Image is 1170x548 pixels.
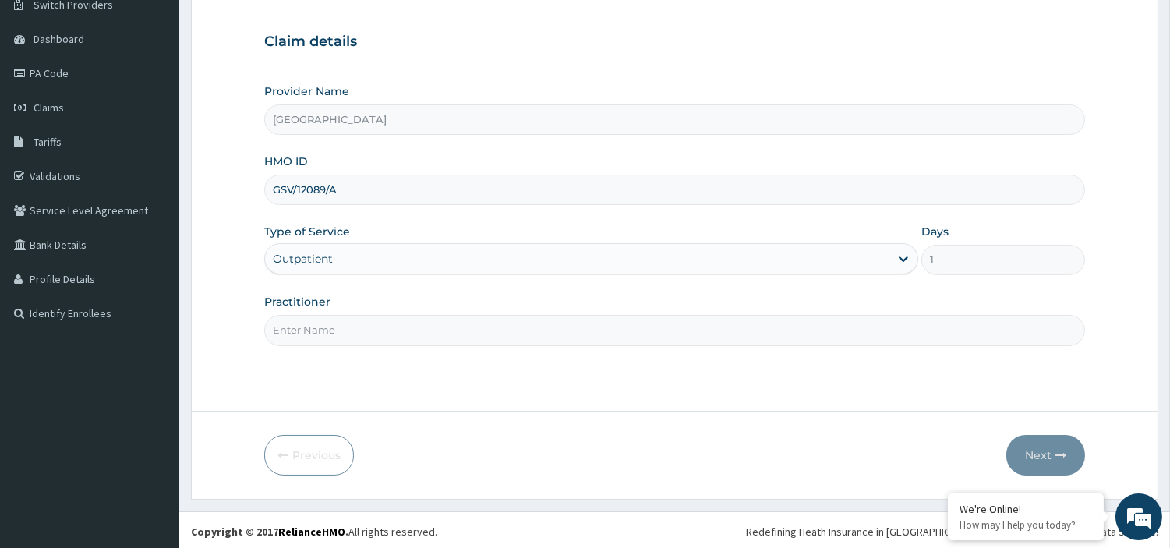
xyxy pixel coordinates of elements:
span: We're online! [90,171,215,328]
div: Outpatient [273,251,333,267]
button: Previous [264,435,354,476]
label: HMO ID [264,154,308,169]
span: Claims [34,101,64,115]
div: Chat with us now [81,87,262,108]
button: Next [1006,435,1085,476]
span: Tariffs [34,135,62,149]
input: Enter HMO ID [264,175,1085,205]
label: Provider Name [264,83,349,99]
img: d_794563401_company_1708531726252_794563401 [29,78,63,117]
h3: Claim details [264,34,1085,51]
div: Minimize live chat window [256,8,293,45]
label: Days [921,224,949,239]
p: How may I help you today? [960,518,1092,532]
strong: Copyright © 2017 . [191,525,348,539]
div: Redefining Heath Insurance in [GEOGRAPHIC_DATA] using Telemedicine and Data Science! [746,524,1158,539]
textarea: Type your message and hit 'Enter' [8,375,297,430]
div: We're Online! [960,502,1092,516]
label: Type of Service [264,224,350,239]
label: Practitioner [264,294,330,309]
a: RelianceHMO [278,525,345,539]
input: Enter Name [264,315,1085,345]
span: Dashboard [34,32,84,46]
